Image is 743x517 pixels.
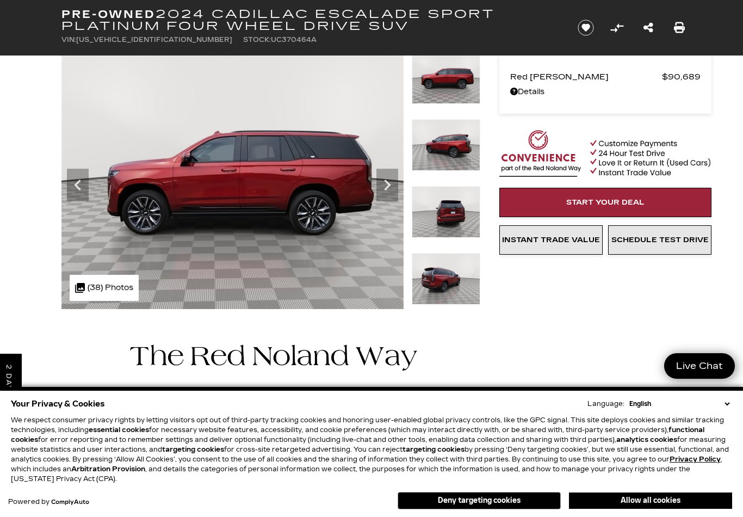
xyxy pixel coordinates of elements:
[403,446,465,453] strong: targeting cookies
[569,493,732,509] button: Allow all cookies
[499,188,711,217] a: Start Your Deal
[11,396,105,411] span: Your Privacy & Cookies
[643,20,653,35] a: Share this Pre-Owned 2024 Cadillac Escalade Sport Platinum Four Wheel Drive SUV
[616,436,677,444] strong: analytics cookies
[662,69,701,84] span: $90,689
[587,401,624,407] div: Language:
[376,169,398,201] div: Next
[412,52,480,104] img: Used 2024 Radiant Red Tintcoat Cadillac Sport Platinum image 5
[510,84,701,100] a: Details
[611,236,709,244] span: Schedule Test Drive
[8,498,89,506] div: Powered by
[70,275,139,301] div: (38) Photos
[61,36,76,44] span: VIN:
[67,169,89,201] div: Previous
[162,446,224,453] strong: targeting cookies
[11,415,732,484] p: We respect consumer privacy rights by letting visitors opt out of third-party tracking cookies an...
[61,52,404,309] img: Used 2024 Radiant Red Tintcoat Cadillac Sport Platinum image 5
[574,19,598,36] button: Save vehicle
[51,499,89,506] a: ComplyAuto
[671,360,728,372] span: Live Chat
[61,8,559,32] h1: 2024 Cadillac Escalade Sport Platinum Four Wheel Drive SUV
[609,20,625,36] button: Compare Vehicle
[89,426,149,434] strong: essential cookies
[412,119,480,171] img: Used 2024 Radiant Red Tintcoat Cadillac Sport Platinum image 6
[566,198,645,207] span: Start Your Deal
[502,236,600,244] span: Instant Trade Value
[412,186,480,238] img: Used 2024 Radiant Red Tintcoat Cadillac Sport Platinum image 7
[670,456,721,463] a: Privacy Policy
[510,69,701,84] a: Red [PERSON_NAME] $90,689
[510,69,662,84] span: Red [PERSON_NAME]
[271,36,317,44] span: UC370464A
[674,20,685,35] a: Print this Pre-Owned 2024 Cadillac Escalade Sport Platinum Four Wheel Drive SUV
[243,36,271,44] span: Stock:
[76,36,232,44] span: [US_VEHICLE_IDENTIFICATION_NUMBER]
[627,399,732,409] select: Language Select
[608,225,711,255] a: Schedule Test Drive
[61,8,156,21] strong: Pre-Owned
[664,353,735,379] a: Live Chat
[499,225,603,255] a: Instant Trade Value
[398,492,561,509] button: Deny targeting cookies
[71,465,145,473] strong: Arbitration Provision
[412,253,480,305] img: Used 2024 Radiant Red Tintcoat Cadillac Sport Platinum image 8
